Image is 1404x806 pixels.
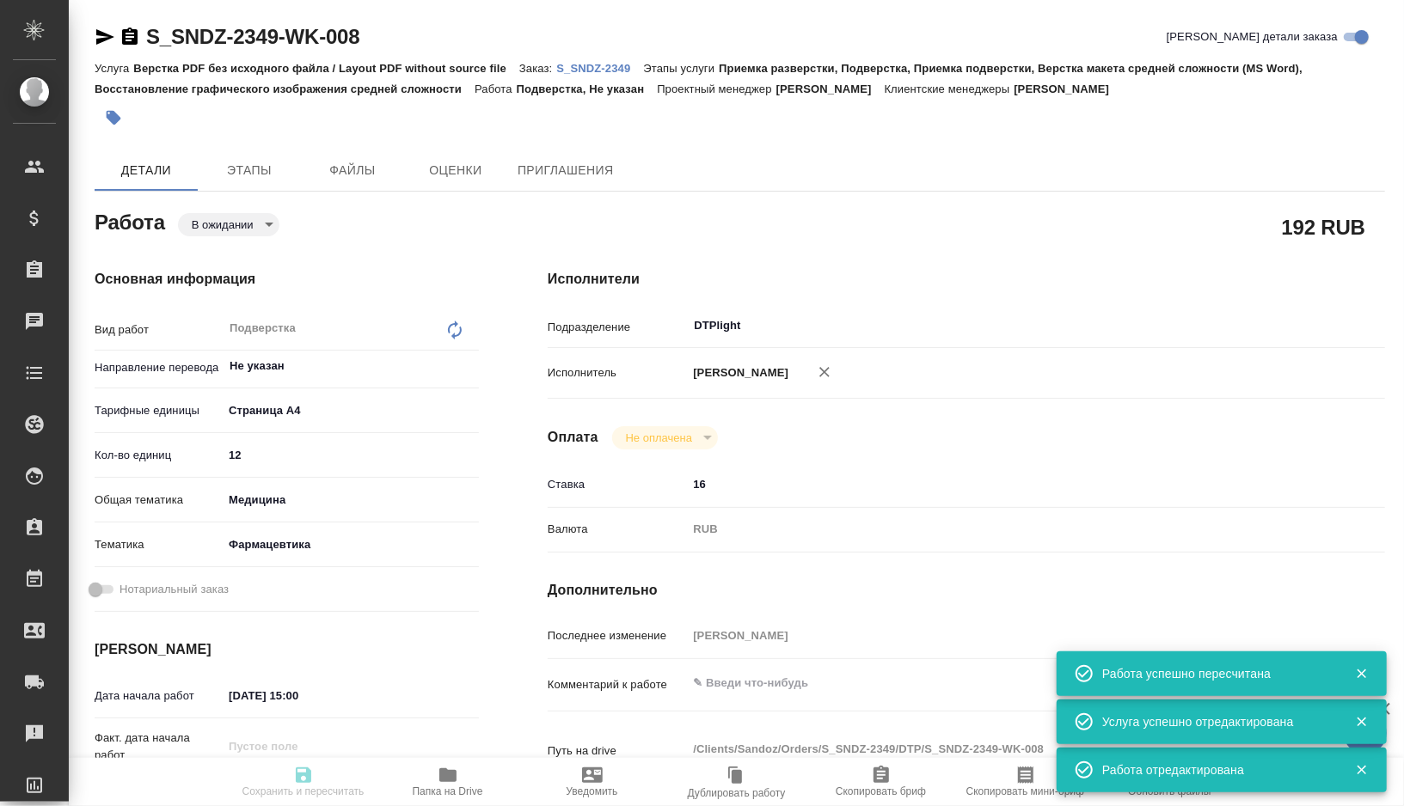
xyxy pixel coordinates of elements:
[95,359,223,376] p: Направление перевода
[95,639,479,660] h4: [PERSON_NAME]
[95,62,133,75] p: Услуга
[376,758,520,806] button: Папка на Drive
[665,758,809,806] button: Дублировать работу
[1014,82,1122,95] p: [PERSON_NAME]
[966,785,1084,797] span: Скопировать мини-бриф
[231,758,376,806] button: Сохранить и пересчитать
[643,62,719,75] p: Этапы услуги
[414,160,497,181] span: Оценки
[95,269,479,290] h4: Основная информация
[517,82,658,95] p: Подверстка, Не указан
[95,447,223,464] p: Кол-во единиц
[809,758,953,806] button: Скопировать бриф
[1344,762,1379,778] button: Закрыть
[95,402,223,419] p: Тарифные единицы
[548,676,687,693] p: Комментарий к работе
[556,60,643,75] a: S_SNDZ-2349
[95,321,223,339] p: Вид работ
[146,25,359,48] a: S_SNDZ-2349-WK-008
[223,734,373,759] input: Пустое поле
[223,485,479,515] div: Медицина
[548,476,687,493] p: Ставка
[518,160,614,181] span: Приглашения
[1344,714,1379,730] button: Закрыть
[223,683,373,708] input: ✎ Введи что-нибудь
[95,687,223,705] p: Дата начала работ
[95,536,223,553] p: Тематика
[548,364,687,382] p: Исполнитель
[1344,666,1379,681] button: Закрыть
[548,742,687,760] p: Путь на drive
[657,82,776,95] p: Проектный менеджер
[612,426,718,449] div: В ожидании
[95,492,223,509] p: Общая тематика
[687,472,1315,497] input: ✎ Введи что-нибудь
[1102,665,1329,682] div: Работа успешно пересчитана
[885,82,1015,95] p: Клиентские менеджеры
[567,785,618,797] span: Уведомить
[776,82,885,95] p: [PERSON_NAME]
[519,62,556,75] p: Заказ:
[806,353,843,391] button: Удалить исполнителя
[95,205,165,236] h2: Работа
[836,785,926,797] span: Скопировать бриф
[95,730,223,764] p: Факт. дата начала работ
[223,443,479,467] input: ✎ Введи что-нибудь
[1102,713,1329,730] div: Услуга успешно отредактирована
[687,735,1315,764] textarea: /Clients/Sandoz/Orders/S_SNDZ-2349/DTP/S_SNDZ-2349-WK-008
[548,521,687,538] p: Валюта
[1306,324,1309,327] button: Open
[953,758,1098,806] button: Скопировать мини-бриф
[311,160,394,181] span: Файлы
[1167,28,1338,46] span: [PERSON_NAME] детали заказа
[120,581,229,598] span: Нотариальный заказ
[120,27,140,47] button: Скопировать ссылку
[95,27,115,47] button: Скопировать ссылку для ЯМессенджера
[687,364,788,382] p: [PERSON_NAME]
[548,580,1385,601] h4: Дополнительно
[413,785,483,797] span: Папка на Drive
[469,364,473,368] button: Open
[187,217,259,232] button: В ожидании
[688,787,786,799] span: Дублировать работу
[548,269,1385,290] h4: Исполнители
[223,396,479,425] div: Страница А4
[556,62,643,75] p: S_SNDZ-2349
[475,82,517,95] p: Работа
[687,623,1315,648] input: Пустое поле
[548,627,687,644] p: Последнее изменение
[621,430,697,445] button: Не оплачена
[1282,212,1365,241] h2: 192 RUB
[242,785,365,797] span: Сохранить и пересчитать
[520,758,665,806] button: Уведомить
[1102,761,1329,779] div: Работа отредактирована
[95,99,132,137] button: Добавить тэг
[548,427,598,448] h4: Оплата
[133,62,519,75] p: Верстка PDF без исходного файла / Layout PDF without source file
[548,319,687,336] p: Подразделение
[105,160,187,181] span: Детали
[223,530,479,559] div: Фармацевтика
[178,213,279,236] div: В ожидании
[687,515,1315,544] div: RUB
[208,160,291,181] span: Этапы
